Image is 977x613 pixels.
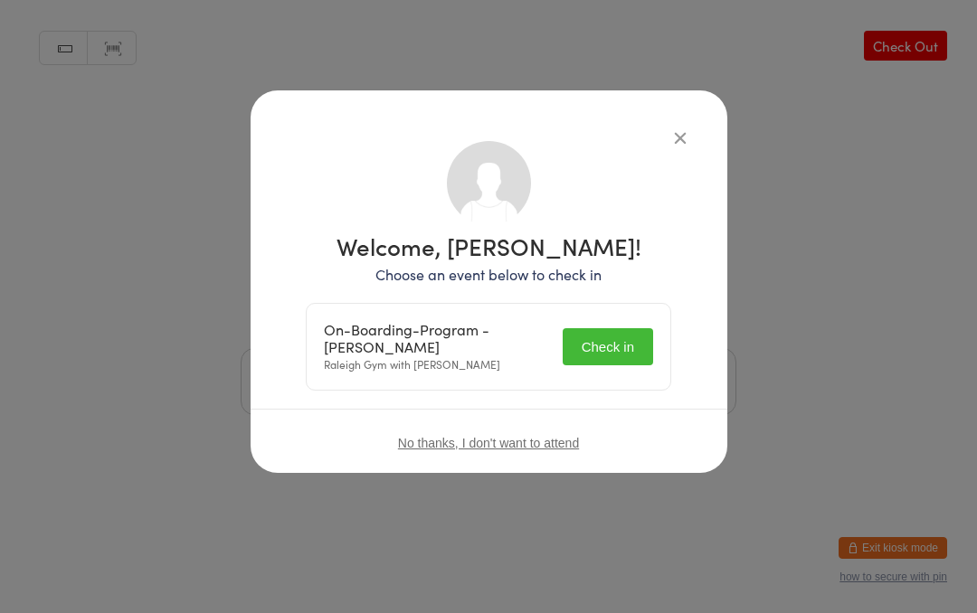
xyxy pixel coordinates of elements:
[563,328,653,365] button: Check in
[324,321,552,355] div: On-Boarding-Program - [PERSON_NAME]
[398,436,579,450] button: No thanks, I don't want to attend
[324,321,552,373] div: Raleigh Gym with [PERSON_NAME]
[306,264,671,285] p: Choose an event below to check in
[306,234,671,258] h1: Welcome, [PERSON_NAME]!
[447,141,531,225] img: no_photo.png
